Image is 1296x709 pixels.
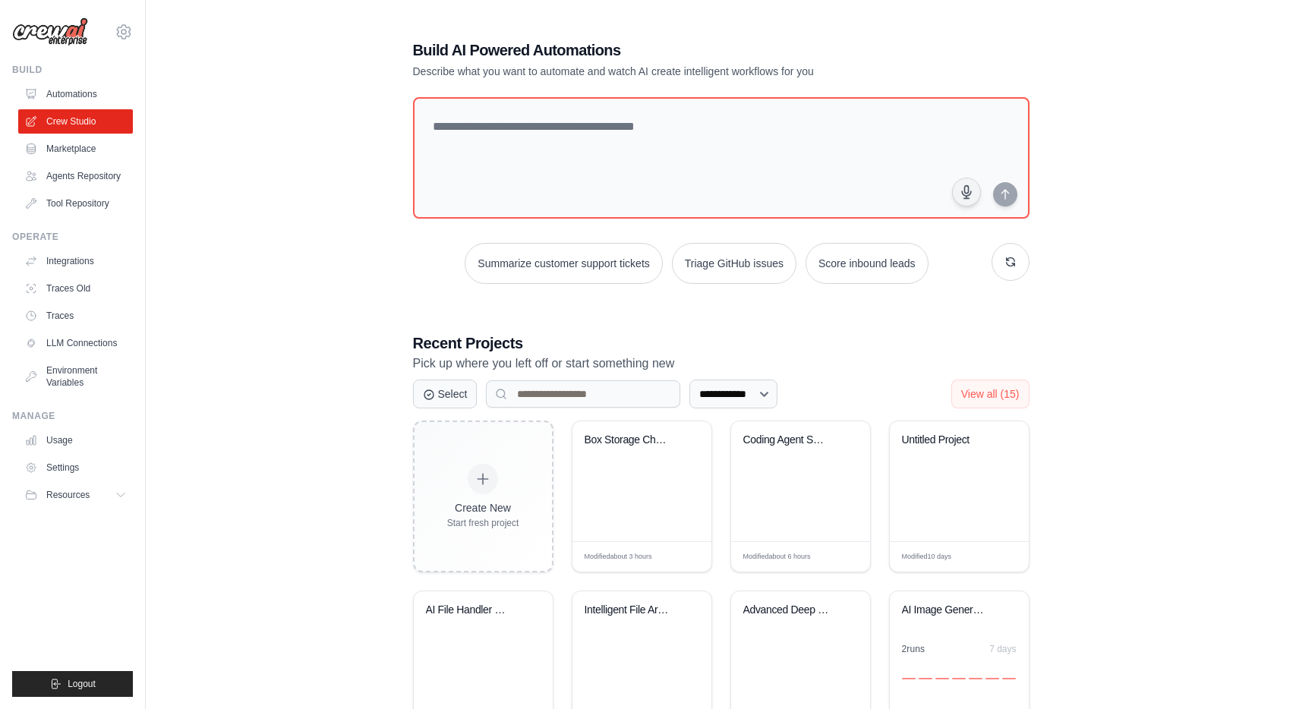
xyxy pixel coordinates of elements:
[12,231,133,243] div: Operate
[18,109,133,134] a: Crew Studio
[985,678,999,679] div: Day 6: 0 executions
[675,551,688,562] span: Edit
[18,428,133,452] a: Usage
[413,64,923,79] p: Describe what you want to automate and watch AI create intelligent workflows for you
[743,552,811,562] span: Modified about 6 hours
[18,249,133,273] a: Integrations
[18,304,133,328] a: Traces
[902,643,925,655] div: 2 run s
[672,243,796,284] button: Triage GitHub issues
[18,455,133,480] a: Settings
[18,276,133,301] a: Traces Old
[18,483,133,507] button: Resources
[992,551,1005,562] span: Edit
[447,500,519,515] div: Create New
[989,643,1016,655] div: 7 days
[18,137,133,161] a: Marketplace
[12,410,133,422] div: Manage
[919,678,932,679] div: Day 2: 0 executions
[951,380,1030,408] button: View all (15)
[952,178,981,206] button: Click to speak your automation idea
[935,678,949,679] div: Day 3: 0 executions
[585,433,676,447] div: Box Storage Chatbot
[465,243,662,284] button: Summarize customer support tickets
[413,354,1030,373] p: Pick up where you left off or start something new
[902,661,1017,679] div: Activity over last 7 days
[902,678,916,679] div: Day 1: 0 executions
[18,358,133,395] a: Environment Variables
[743,433,835,447] div: Coding Agent Swarm
[447,517,519,529] div: Start fresh project
[585,552,652,562] span: Modified about 3 hours
[806,243,929,284] button: Score inbound leads
[413,380,478,408] button: Select
[902,603,994,617] div: AI Image Generation with Box Storage
[18,191,133,216] a: Tool Repository
[952,678,966,679] div: Day 4: 0 executions
[413,332,1030,354] h3: Recent Projects
[426,603,518,617] div: AI File Handler with Memory
[12,17,88,46] img: Logo
[18,164,133,188] a: Agents Repository
[413,39,923,61] h1: Build AI Powered Automations
[68,678,96,690] span: Logout
[46,489,90,501] span: Resources
[992,243,1030,281] button: Get new suggestions
[12,671,133,697] button: Logout
[961,388,1020,400] span: View all (15)
[18,331,133,355] a: LLM Connections
[969,678,982,679] div: Day 5: 0 executions
[902,552,952,562] span: Modified 10 days
[902,433,994,447] div: Untitled Project
[743,603,835,617] div: Advanced Deep Research Automation
[1002,678,1016,679] div: Day 7: 0 executions
[585,603,676,617] div: Intelligent File Archiver
[12,64,133,76] div: Build
[834,551,847,562] span: Edit
[18,82,133,106] a: Automations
